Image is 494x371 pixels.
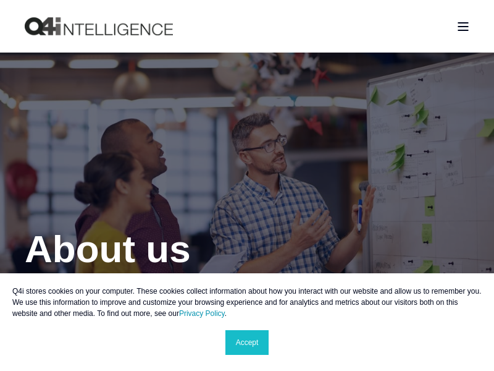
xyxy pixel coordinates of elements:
a: Privacy Policy [179,309,225,318]
img: Q4intelligence, LLC logo [25,17,173,36]
a: Accept [225,330,269,355]
a: Back to Home [25,17,173,36]
p: Q4i stores cookies on your computer. These cookies collect information about how you interact wit... [12,286,482,319]
span: About us [25,228,191,270]
a: Open Burger Menu [451,16,475,37]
